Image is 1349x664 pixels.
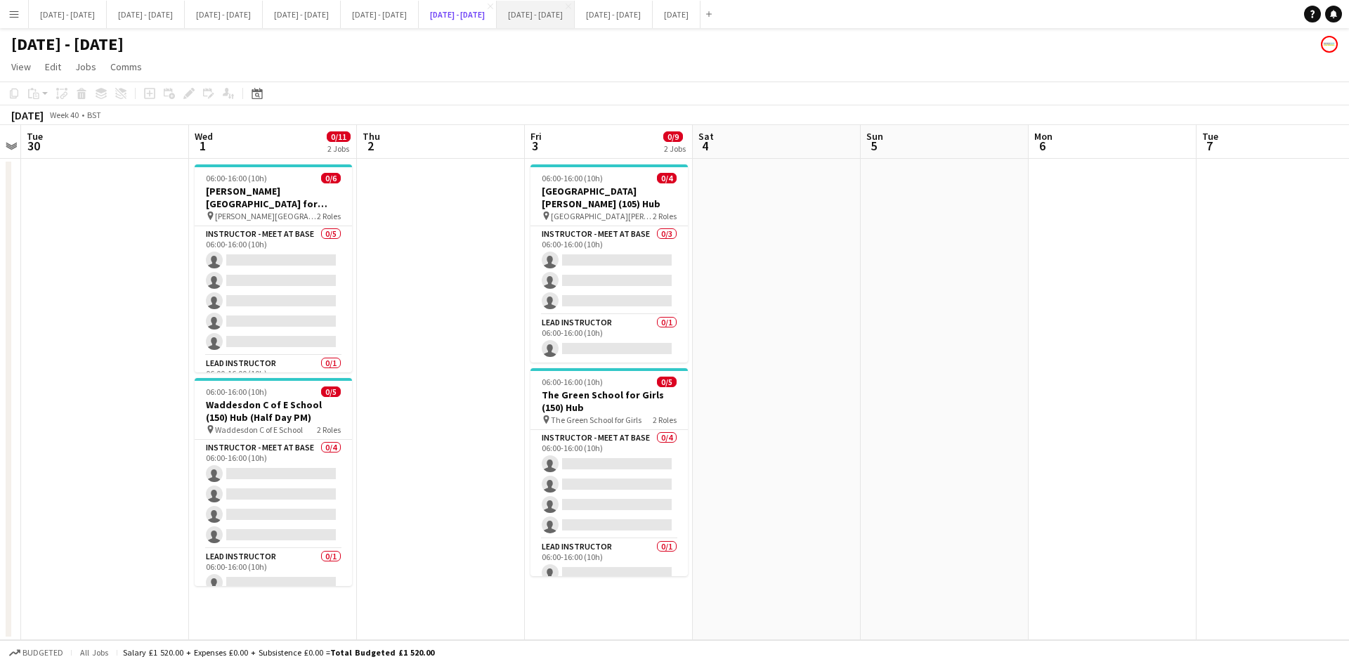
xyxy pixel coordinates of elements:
a: Comms [105,58,148,76]
span: 0/6 [321,173,341,183]
button: [DATE] - [DATE] [575,1,653,28]
span: Budgeted [22,648,63,658]
span: [GEOGRAPHIC_DATA][PERSON_NAME] [551,211,653,221]
app-card-role: Instructor - Meet at Base0/406:00-16:00 (10h) [195,440,352,549]
button: Budgeted [7,645,65,660]
app-card-role: Lead Instructor0/106:00-16:00 (10h) [195,549,352,597]
span: [PERSON_NAME][GEOGRAPHIC_DATA] for Boys [215,211,317,221]
span: 30 [25,138,43,154]
button: [DATE] [653,1,700,28]
button: [DATE] - [DATE] [185,1,263,28]
span: 06:00-16:00 (10h) [542,377,603,387]
app-user-avatar: Programmes & Operations [1321,36,1338,53]
h3: The Green School for Girls (150) Hub [530,389,688,414]
span: 2 Roles [653,415,677,425]
span: 0/11 [327,131,351,142]
span: 06:00-16:00 (10h) [206,173,267,183]
span: 06:00-16:00 (10h) [542,173,603,183]
span: Waddesdon C of E School [215,424,303,435]
div: Salary £1 520.00 + Expenses £0.00 + Subsistence £0.00 = [123,647,434,658]
span: View [11,60,31,73]
span: Thu [363,130,380,143]
span: 2 Roles [653,211,677,221]
span: Edit [45,60,61,73]
span: Week 40 [46,110,82,120]
span: 1 [193,138,213,154]
app-card-role: Lead Instructor0/106:00-16:00 (10h) [195,356,352,403]
span: The Green School for Girls [551,415,641,425]
span: 2 Roles [317,424,341,435]
span: Total Budgeted £1 520.00 [330,647,434,658]
a: Jobs [70,58,102,76]
button: [DATE] - [DATE] [497,1,575,28]
h3: [PERSON_NAME][GEOGRAPHIC_DATA] for Boys (170) Hub (Half Day PM) [195,185,352,210]
span: Comms [110,60,142,73]
span: Fri [530,130,542,143]
app-card-role: Instructor - Meet at Base0/306:00-16:00 (10h) [530,226,688,315]
span: Sat [698,130,714,143]
h3: [GEOGRAPHIC_DATA][PERSON_NAME] (105) Hub [530,185,688,210]
button: [DATE] - [DATE] [419,1,497,28]
button: [DATE] - [DATE] [341,1,419,28]
span: 0/5 [321,386,341,397]
app-card-role: Lead Instructor0/106:00-16:00 (10h) [530,315,688,363]
button: [DATE] - [DATE] [263,1,341,28]
span: 0/5 [657,377,677,387]
span: 0/4 [657,173,677,183]
div: BST [87,110,101,120]
span: Sun [866,130,883,143]
span: 4 [696,138,714,154]
button: [DATE] - [DATE] [107,1,185,28]
span: Tue [27,130,43,143]
app-card-role: Lead Instructor0/106:00-16:00 (10h) [530,539,688,587]
a: View [6,58,37,76]
span: All jobs [77,647,111,658]
span: Jobs [75,60,96,73]
span: 2 [360,138,380,154]
span: Wed [195,130,213,143]
button: [DATE] - [DATE] [29,1,107,28]
span: 3 [528,138,542,154]
app-job-card: 06:00-16:00 (10h)0/5Waddesdon C of E School (150) Hub (Half Day PM) Waddesdon C of E School2 Role... [195,378,352,586]
span: Tue [1202,130,1218,143]
a: Edit [39,58,67,76]
app-card-role: Instructor - Meet at Base0/506:00-16:00 (10h) [195,226,352,356]
app-job-card: 06:00-16:00 (10h)0/6[PERSON_NAME][GEOGRAPHIC_DATA] for Boys (170) Hub (Half Day PM) [PERSON_NAME]... [195,164,352,372]
app-card-role: Instructor - Meet at Base0/406:00-16:00 (10h) [530,430,688,539]
app-job-card: 06:00-16:00 (10h)0/4[GEOGRAPHIC_DATA][PERSON_NAME] (105) Hub [GEOGRAPHIC_DATA][PERSON_NAME]2 Role... [530,164,688,363]
span: 6 [1032,138,1053,154]
span: 06:00-16:00 (10h) [206,386,267,397]
span: 2 Roles [317,211,341,221]
h3: Waddesdon C of E School (150) Hub (Half Day PM) [195,398,352,424]
span: 5 [864,138,883,154]
span: 0/9 [663,131,683,142]
span: 7 [1200,138,1218,154]
div: 2 Jobs [664,143,686,154]
app-job-card: 06:00-16:00 (10h)0/5The Green School for Girls (150) Hub The Green School for Girls2 RolesInstruc... [530,368,688,576]
div: 2 Jobs [327,143,350,154]
h1: [DATE] - [DATE] [11,34,124,55]
div: [DATE] [11,108,44,122]
span: Mon [1034,130,1053,143]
